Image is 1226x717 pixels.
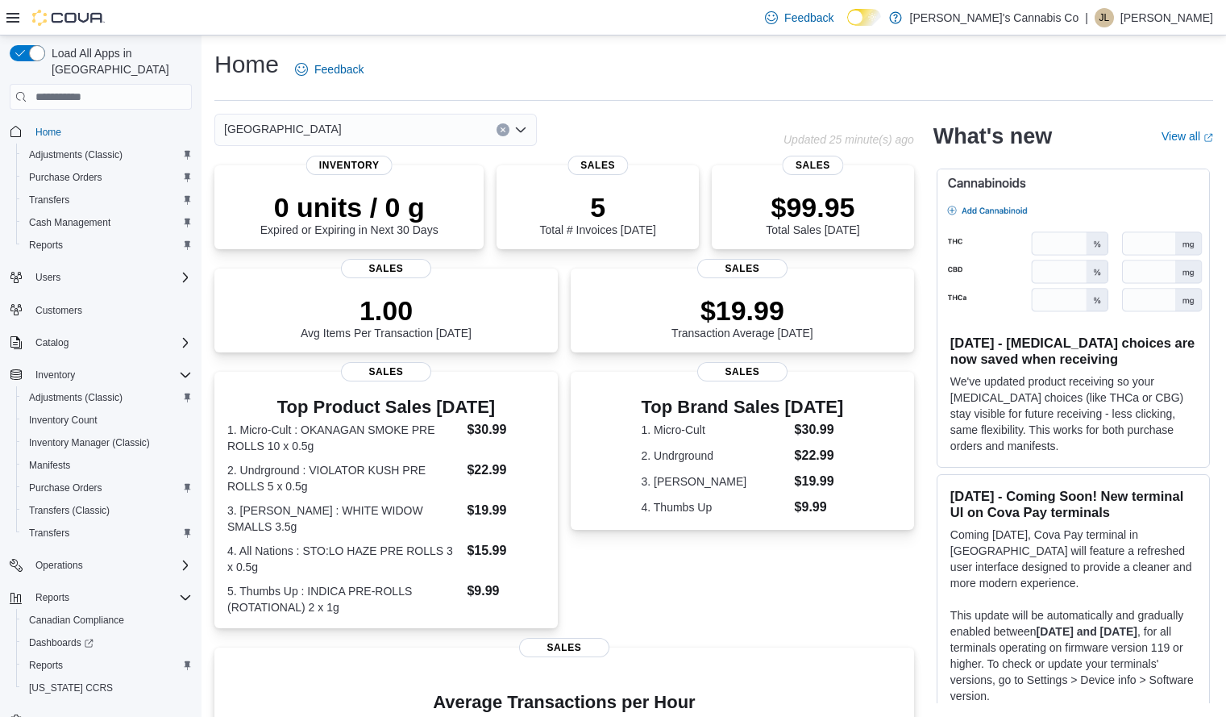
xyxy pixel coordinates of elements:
span: Canadian Compliance [29,614,124,627]
span: Adjustments (Classic) [29,148,123,161]
div: Avg Items Per Transaction [DATE] [301,294,472,340]
dd: $30.99 [467,420,544,440]
a: Manifests [23,456,77,475]
dd: $15.99 [467,541,544,561]
div: Total # Invoices [DATE] [539,191,655,236]
dd: $9.99 [467,582,544,601]
p: | [1085,8,1088,27]
span: [US_STATE] CCRS [29,682,113,694]
span: Inventory Manager (Classic) [29,436,150,449]
span: Reports [29,239,63,252]
a: Feedback [758,2,840,34]
button: Users [3,266,198,289]
a: Adjustments (Classic) [23,388,129,407]
a: Transfers [23,523,76,543]
dt: 3. [PERSON_NAME] [642,473,788,490]
dt: 3. [PERSON_NAME] : WHITE WIDOW SMALLS 3.5g [227,502,460,535]
span: Transfers [29,194,69,206]
dd: $19.99 [795,472,844,491]
h3: Top Brand Sales [DATE] [642,398,844,417]
span: Home [29,121,192,141]
p: Coming [DATE], Cova Pay terminal in [GEOGRAPHIC_DATA] will feature a refreshed user interface des... [950,527,1196,591]
p: This update will be automatically and gradually enabled between , for all terminals operating on ... [950,607,1196,704]
span: [GEOGRAPHIC_DATA] [224,119,342,139]
a: Inventory Count [23,411,104,430]
span: Transfers [23,190,192,210]
span: Purchase Orders [29,171,102,184]
a: View allExternal link [1162,130,1213,143]
span: Inventory [306,156,393,175]
a: Reports [23,656,69,675]
button: Home [3,119,198,143]
a: Feedback [289,53,370,85]
span: Transfers [23,523,192,543]
h2: What's new [933,123,1052,149]
h1: Home [214,48,279,81]
span: Sales [341,362,431,381]
button: Operations [29,556,89,575]
dt: 4. Thumbs Up [642,499,788,515]
p: Updated 25 minute(s) ago [783,133,914,146]
span: Inventory Manager (Classic) [23,433,192,452]
button: Operations [3,554,198,577]
a: Home [29,123,68,142]
span: Reports [35,591,69,604]
span: Load All Apps in [GEOGRAPHIC_DATA] [45,45,192,77]
div: Transaction Average [DATE] [671,294,813,340]
span: Feedback [314,61,364,77]
a: Transfers (Classic) [23,501,116,520]
span: Sales [519,638,609,657]
span: Sales [697,259,788,278]
button: Purchase Orders [16,166,198,189]
strong: [DATE] and [DATE] [1037,625,1137,638]
span: Transfers (Classic) [29,504,110,517]
button: Inventory Manager (Classic) [16,431,198,454]
span: Dark Mode [847,26,848,27]
dt: 1. Micro-Cult : OKANAGAN SMOKE PRE ROLLS 10 x 0.5g [227,422,460,454]
span: Transfers (Classic) [23,501,192,520]
button: Transfers [16,189,198,211]
span: Sales [697,362,788,381]
dt: 2. Undrground [642,448,788,464]
button: Reports [16,234,198,256]
dt: 2. Undrground : VIOLATOR KUSH PRE ROLLS 5 x 0.5g [227,462,460,494]
p: $19.99 [671,294,813,327]
button: Inventory [29,365,81,385]
button: Users [29,268,67,287]
a: Dashboards [23,633,100,652]
span: Users [35,271,60,284]
span: Sales [341,259,431,278]
span: Customers [29,300,192,320]
span: Manifests [29,459,70,472]
span: Inventory [29,365,192,385]
p: 0 units / 0 g [260,191,438,223]
p: We've updated product receiving so your [MEDICAL_DATA] choices (like THCa or CBG) stay visible fo... [950,373,1196,454]
button: Reports [16,654,198,677]
span: Washington CCRS [23,678,192,698]
p: [PERSON_NAME]'s Cannabis Co [910,8,1079,27]
a: Canadian Compliance [23,611,131,630]
span: Catalog [35,336,69,349]
a: Transfers [23,190,76,210]
span: Inventory Count [23,411,192,430]
span: Dashboards [23,633,192,652]
span: Purchase Orders [23,168,192,187]
span: Canadian Compliance [23,611,192,630]
div: Total Sales [DATE] [766,191,859,236]
span: Purchase Orders [23,478,192,498]
dt: 4. All Nations : STO:LO HAZE PRE ROLLS 3 x 0.5g [227,543,460,575]
span: Customers [35,304,82,317]
span: Sales [567,156,628,175]
h3: [DATE] - [MEDICAL_DATA] choices are now saved when receiving [950,335,1196,367]
span: Feedback [784,10,833,26]
div: Expired or Expiring in Next 30 Days [260,191,438,236]
span: Reports [23,236,192,255]
button: Open list of options [514,123,527,136]
span: JL [1099,8,1110,27]
a: Purchase Orders [23,168,109,187]
span: Home [35,126,61,139]
a: Inventory Manager (Classic) [23,433,156,452]
a: Reports [23,236,69,255]
button: Transfers [16,522,198,544]
span: Reports [23,656,192,675]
